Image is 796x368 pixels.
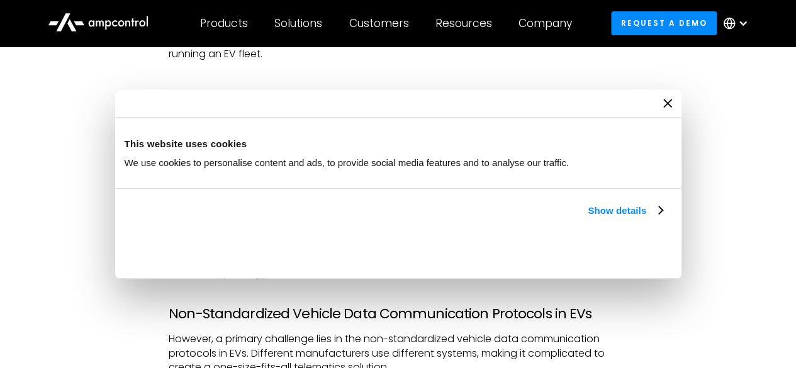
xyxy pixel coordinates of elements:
div: Products [200,16,248,30]
div: Company [519,16,572,30]
div: Solutions [274,16,322,30]
div: Customers [349,16,409,30]
div: Resources [435,16,492,30]
h3: Non-Standardized Vehicle Data Communication Protocols in EVs [169,306,627,322]
button: Okay [486,232,667,269]
a: Request a demo [611,11,717,35]
span: We use cookies to personalise content and ads, to provide social media features and to analyse ou... [125,157,569,168]
a: Show details [588,203,662,218]
div: This website uses cookies [125,137,672,152]
button: Close banner [663,99,672,108]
